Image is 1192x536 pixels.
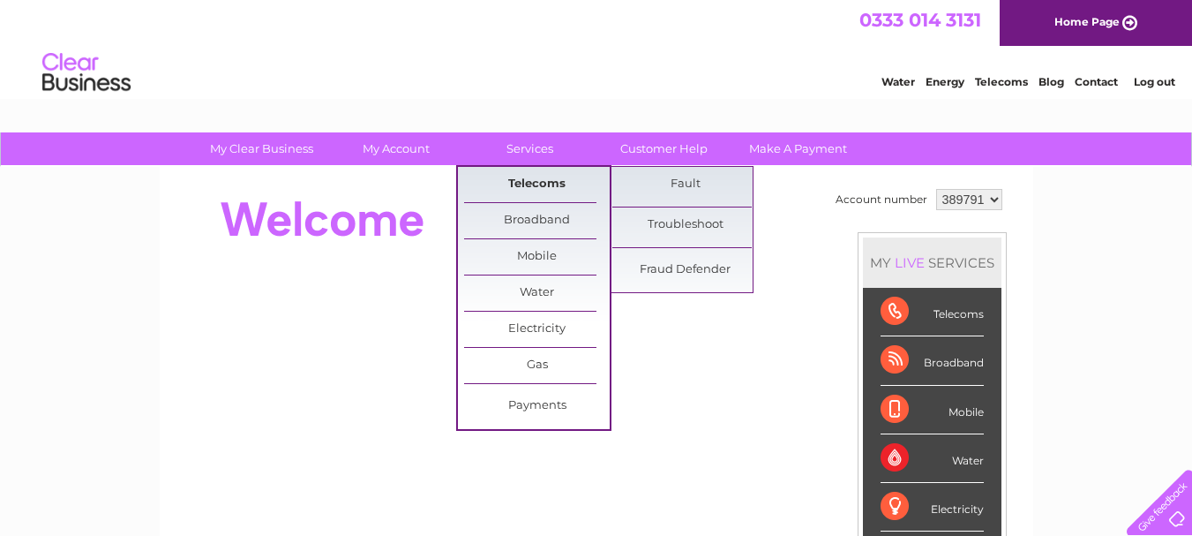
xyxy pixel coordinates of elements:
a: Customer Help [591,132,737,165]
a: Telecoms [464,167,610,202]
a: Make A Payment [725,132,871,165]
a: Water [881,75,915,88]
a: 0333 014 3131 [859,9,981,31]
a: Energy [926,75,964,88]
td: Account number [831,185,932,215]
div: Clear Business is a trading name of Verastar Limited (registered in [GEOGRAPHIC_DATA] No. 3667643... [180,10,1014,86]
a: Fault [612,167,758,202]
a: Electricity [464,312,610,347]
a: Broadband [464,203,610,238]
a: Fraud Defender [612,253,758,288]
a: Telecoms [975,75,1028,88]
a: Troubleshoot [612,208,758,243]
a: Blog [1038,75,1064,88]
img: logo.png [41,46,131,100]
div: MY SERVICES [863,238,1001,288]
a: Mobile [464,239,610,275]
a: My Account [323,132,469,165]
a: Services [457,132,603,165]
div: Telecoms [881,288,984,336]
div: LIVE [891,254,928,271]
a: Gas [464,348,610,383]
a: My Clear Business [189,132,334,165]
div: Water [881,434,984,483]
a: Water [464,276,610,311]
div: Broadband [881,336,984,385]
a: Contact [1075,75,1118,88]
a: Log out [1134,75,1175,88]
div: Mobile [881,386,984,434]
a: Payments [464,389,610,424]
div: Electricity [881,483,984,532]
